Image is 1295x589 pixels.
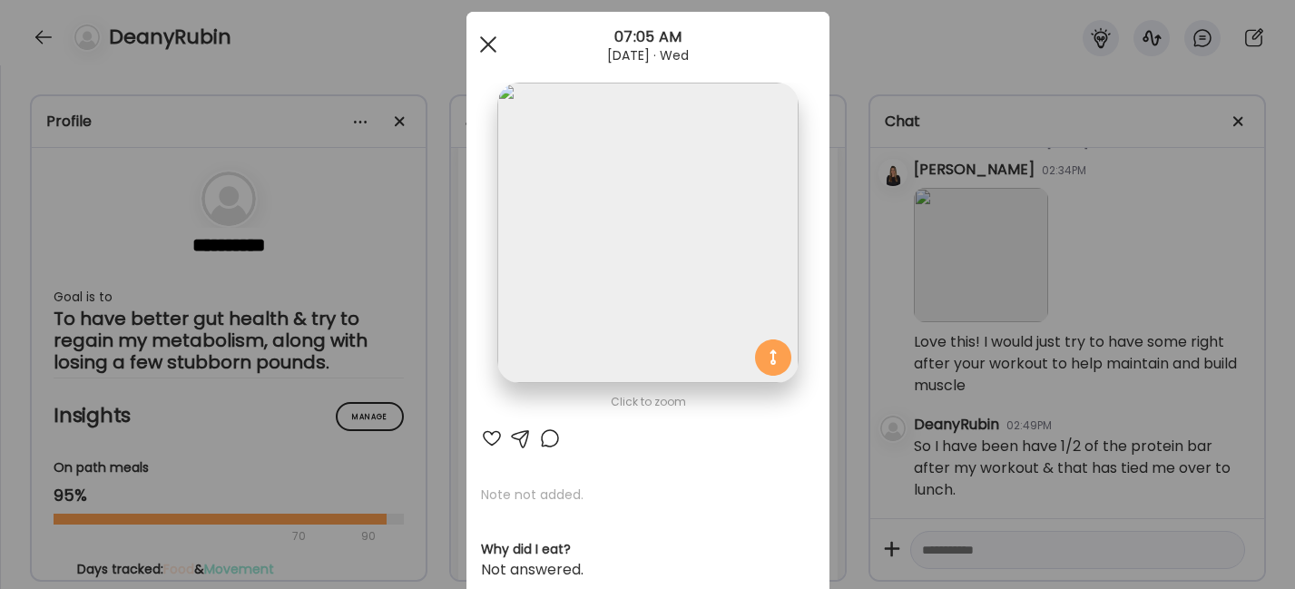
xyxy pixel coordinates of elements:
div: 07:05 AM [466,26,829,48]
div: Not answered. [481,559,815,581]
img: images%2FT4hpSHujikNuuNlp83B0WiiAjC52%2FJ3Oe3KxDEzH2I3lkWVaV%2FlbXLjoqN3EvJzymBPl11_1080 [497,83,798,383]
div: Click to zoom [481,391,815,413]
h3: Why did I eat? [481,540,815,559]
div: [DATE] · Wed [466,48,829,63]
p: Note not added. [481,486,815,504]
